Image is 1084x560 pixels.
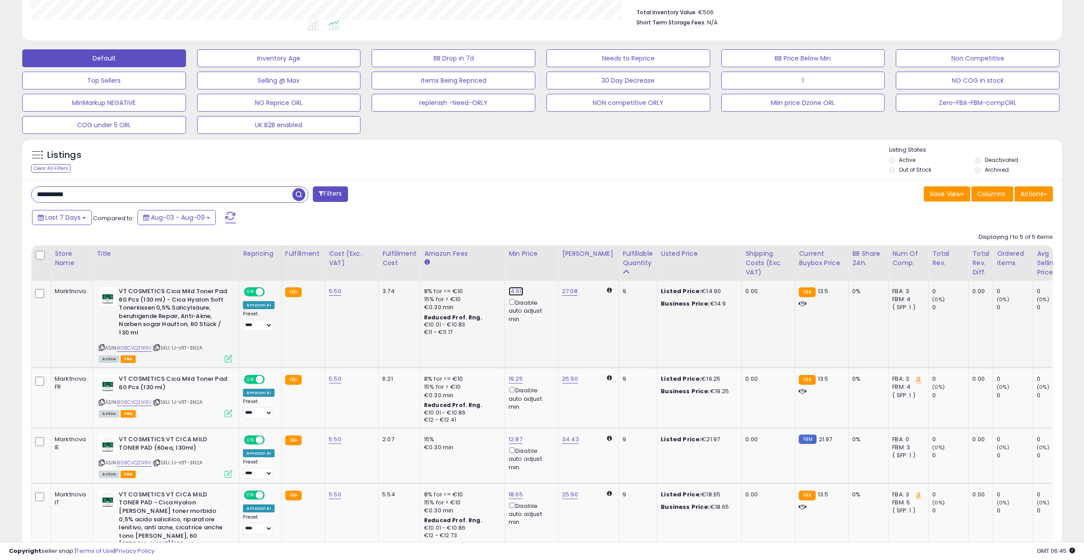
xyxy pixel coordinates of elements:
div: 0% [852,375,882,383]
b: Total Inventory Value: [636,8,697,16]
div: €21.97 [661,435,735,443]
div: ASIN: [99,287,232,362]
div: 0 [1037,491,1073,499]
span: All listings currently available for purchase on Amazon [99,410,119,418]
div: 15% for > €10 [424,383,498,391]
b: Reduced Prof. Rng. [424,401,482,409]
label: Out of Stock [899,166,931,173]
div: 0.00 [972,375,986,383]
button: Default [22,49,186,67]
div: 0.00 [745,491,788,499]
div: 5.54 [382,491,413,499]
div: 0.00 [745,435,788,443]
div: seller snap | | [9,547,154,556]
div: ( SFP: 1 ) [892,507,922,515]
div: Displaying 1 to 5 of 5 items [979,233,1053,242]
div: Fulfillable Quantity [623,249,653,268]
div: 3.74 [382,287,413,295]
span: 2025-08-18 06:45 GMT [1037,547,1075,555]
div: Min Price [509,249,554,258]
div: Amazon AI [243,449,274,457]
b: Business Price: [661,387,710,395]
span: 13.5 [818,375,829,383]
div: Shipping Costs (Exc. VAT) [745,249,791,277]
div: 0 [997,391,1033,399]
button: Inventory Age [197,49,361,67]
div: FBM: 4 [892,295,922,303]
a: 25.90 [562,490,578,499]
div: 0.00 [745,375,788,383]
div: 8% for <= €10 [424,491,498,499]
button: BB Drop in 7d [372,49,535,67]
div: Total Rev. [932,249,965,268]
div: Store Name [55,249,89,268]
button: NO Reprice ORL [197,94,361,112]
small: FBA [285,375,302,385]
div: Cost (Exc. VAT) [329,249,375,268]
span: All listings currently available for purchase on Amazon [99,471,119,478]
button: Zero-FBA-FBM-compORL [896,94,1060,112]
div: 0 [932,435,968,443]
span: ON [245,376,256,383]
div: Marktnova IE [55,435,86,451]
div: Marktnova FR [55,375,86,391]
a: 5.50 [329,435,341,444]
div: €10.01 - €10.83 [424,321,498,329]
div: 0 [932,507,968,515]
div: Current Buybox Price [799,249,845,268]
div: FBA: 3 [892,287,922,295]
button: Non Competitive [896,49,1060,67]
div: BB Share 24h. [852,249,885,268]
small: FBA [285,287,302,297]
span: OFF [263,436,278,444]
div: €19.25 [661,387,735,395]
div: 9 [623,375,650,383]
div: €18.65 [661,503,735,511]
div: Preset: [243,459,274,479]
div: ASIN: [99,435,232,477]
b: Listed Price: [661,490,701,499]
small: FBA [799,375,815,385]
small: (0%) [997,499,1009,506]
a: B08CVQZN9V [117,399,151,406]
div: 0 [1037,375,1073,383]
span: 13.5 [818,490,829,499]
div: FBA: 3 [892,375,922,383]
div: Disable auto adjust min [509,501,551,527]
div: €10.01 - €10.86 [424,409,498,417]
a: 5.50 [329,287,341,296]
small: FBA [799,287,815,297]
button: NON competitive ORLY [546,94,710,112]
a: 34.43 [562,435,579,444]
button: 1 [721,72,885,89]
div: Avg Selling Price [1037,249,1069,277]
b: VT COSMETICS VT CICA MILD TONER PAD - Cica Hyalon [PERSON_NAME] toner morbido 0,5% acido salicili... [119,491,227,551]
small: Amazon Fees. [424,258,429,266]
span: Aug-03 - Aug-09 [151,213,205,222]
div: 0.00 [972,491,986,499]
div: 0 [997,435,1033,443]
button: Top Sellers [22,72,186,89]
small: (0%) [997,444,1009,451]
span: | SKU: 1J-VI1T-3N2A [153,399,202,406]
img: 41U54uVxlGL._SL40_.jpg [99,435,117,453]
div: Fulfillment Cost [382,249,417,268]
small: (0%) [997,296,1009,303]
div: 0 [932,391,968,399]
button: COG under 5 ORL [22,116,186,134]
div: €14.90 [661,287,735,295]
strong: Copyright [9,547,41,555]
a: Terms of Use [76,547,114,555]
button: MinMarkup NEGATIVE [22,94,186,112]
div: €19.25 [661,375,735,383]
span: 21.97 [819,435,833,443]
div: Listed Price [661,249,738,258]
div: 0 [932,287,968,295]
div: €0.30 min [424,303,498,311]
a: 12.87 [509,435,522,444]
div: 0 [1037,303,1073,311]
div: €14.9 [661,300,735,308]
a: 14.90 [509,287,523,296]
label: Archived [985,166,1009,173]
button: Last 7 Days [32,210,92,225]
